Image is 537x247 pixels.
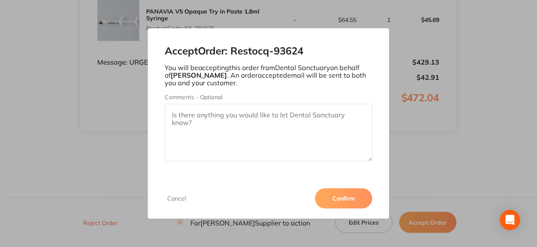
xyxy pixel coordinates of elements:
button: Confirm [315,188,372,209]
div: Open Intercom Messenger [500,210,520,230]
label: Comments - Optional [165,94,373,100]
h2: Accept Order: Restocq- 93624 [165,45,373,57]
button: Cancel [165,195,188,202]
p: You will be accepting this order from Dental Sanctuary on behalf of . An order accepted email wil... [165,64,373,87]
b: [PERSON_NAME] [171,71,227,79]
